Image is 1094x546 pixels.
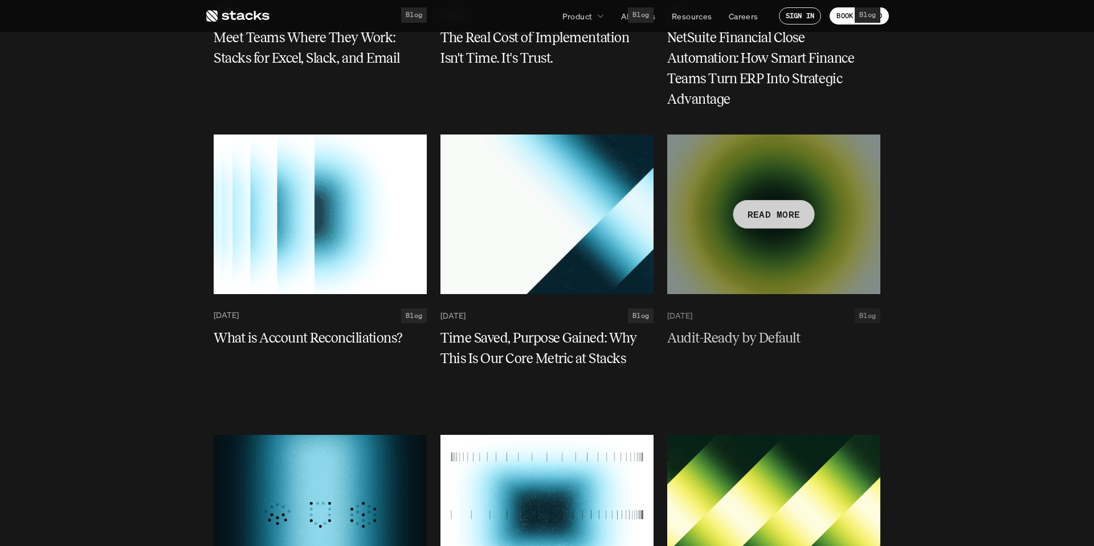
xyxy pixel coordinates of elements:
[836,12,882,20] p: BOOK A DEMO
[440,328,654,369] a: Time Saved, Purpose Gained: Why This Is Our Core Metric at Stacks
[665,6,719,26] a: Resources
[779,7,822,25] a: SIGN IN
[214,311,239,320] p: [DATE]
[5,14,34,22] span: Upgrade
[632,11,649,19] h2: Blog
[214,328,427,348] a: What is Account Reconciliations?
[786,12,815,20] p: SIGN IN
[614,6,662,26] a: About us
[667,135,880,294] a: READ MORE
[440,328,640,369] h5: Time Saved, Purpose Gained: Why This Is Our Core Metric at Stacks
[621,10,655,22] p: About us
[672,10,712,22] p: Resources
[748,206,801,222] p: READ MORE
[667,308,880,323] a: [DATE]Blog
[171,51,220,60] a: Privacy Policy
[440,27,640,68] h5: The Real Cost of Implementation Isn't Time. It's Trust.
[406,312,422,320] h2: Blog
[859,312,876,320] h2: Blog
[667,328,880,348] a: Audit-Ready by Default
[667,328,867,348] h5: Audit-Ready by Default
[214,328,413,348] h5: What is Account Reconciliations?
[440,311,466,320] p: [DATE]
[632,312,649,320] h2: Blog
[406,11,422,19] h2: Blog
[667,27,880,109] a: NetSuite Financial Close Automation: How Smart Finance Teams Turn ERP Into Strategic Advantage
[729,10,758,22] p: Careers
[562,10,593,22] p: Product
[214,27,413,68] h5: Meet Teams Where They Work: Stacks for Excel, Slack, and Email
[214,27,427,68] a: Meet Teams Where They Work: Stacks for Excel, Slack, and Email
[722,6,765,26] a: Careers
[859,11,876,19] h2: Blog
[440,308,654,323] a: [DATE]Blog
[830,7,889,25] a: BOOK A DEMO
[440,27,654,68] a: The Real Cost of Implementation Isn't Time. It's Trust.
[667,27,867,109] h5: NetSuite Financial Close Automation: How Smart Finance Teams Turn ERP Into Strategic Advantage
[214,308,427,323] a: [DATE]Blog
[667,311,692,320] p: [DATE]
